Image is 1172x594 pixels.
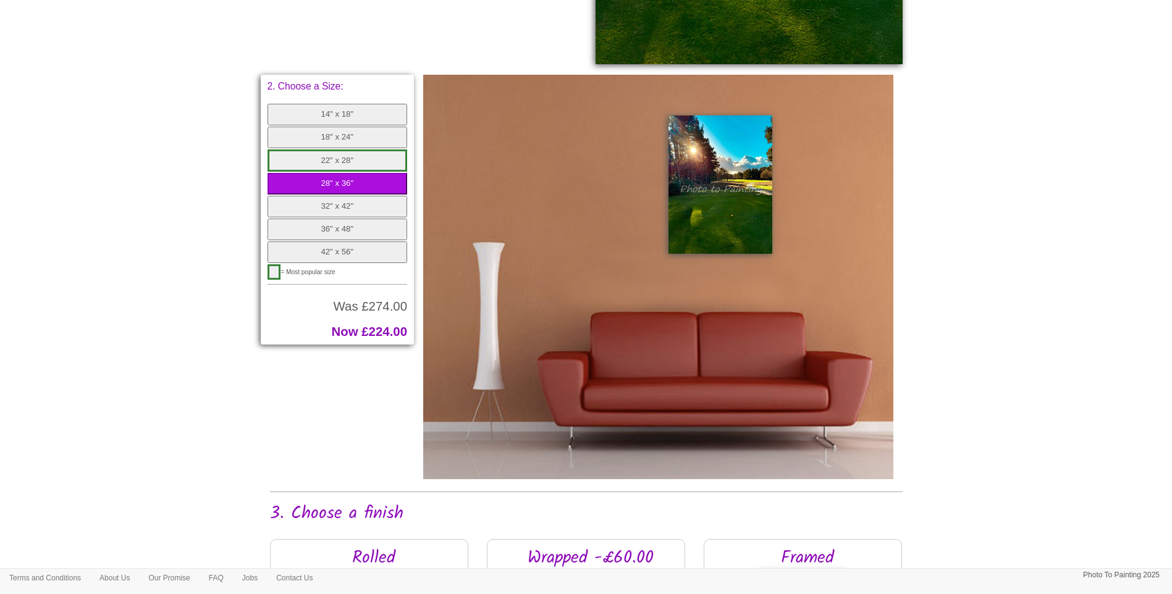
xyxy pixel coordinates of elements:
[90,569,139,587] a: About Us
[668,115,772,254] img: Painting
[268,219,408,240] button: 36" x 48"
[139,569,199,587] a: Our Promise
[1083,569,1160,582] p: Photo To Painting 2025
[268,149,408,172] button: 22" x 28"
[268,196,408,217] button: 32" x 42"
[268,173,408,195] button: 28" x 36"
[602,544,654,572] span: £60.00
[268,82,408,91] p: 2. Choose a Size:
[298,549,449,568] h2: Rolled
[268,127,408,148] button: 18" x 24"
[268,241,408,263] button: 42" x 56"
[332,325,358,338] span: Now
[334,299,407,313] span: Was £274.00
[267,569,322,587] a: Contact Us
[270,504,903,524] h2: 3. Choose a finish
[200,569,233,587] a: FAQ
[515,549,666,568] h2: Wrapped -
[361,325,407,338] span: £224.00
[233,569,267,587] a: Jobs
[280,269,335,275] span: = Most popular size
[423,75,893,479] img: Please click the buttons to see your painting on the wall
[268,104,408,125] button: 14" x 18"
[732,549,883,568] h2: Framed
